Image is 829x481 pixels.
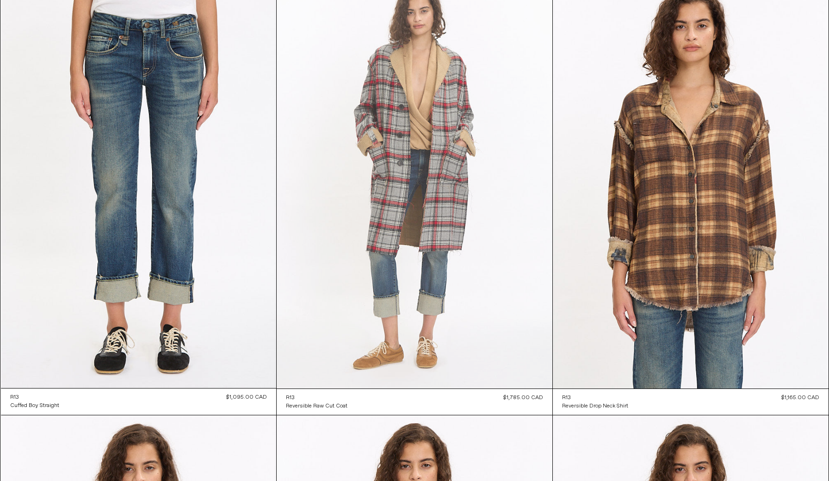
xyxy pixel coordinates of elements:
[10,393,59,401] a: R13
[10,394,19,401] div: R13
[286,402,347,410] a: Reversible Raw Cut Coat
[781,394,819,402] div: $1,165.00 CAD
[10,401,59,410] a: Cuffed Boy Straight
[562,394,571,402] div: R13
[226,393,267,401] div: $1,095.00 CAD
[562,402,628,410] a: Reversible Drop Neck Shirt
[286,394,295,402] div: R13
[286,394,347,402] a: R13
[10,402,59,410] div: Cuffed Boy Straight
[562,394,628,402] a: R13
[503,394,543,402] div: $1,785.00 CAD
